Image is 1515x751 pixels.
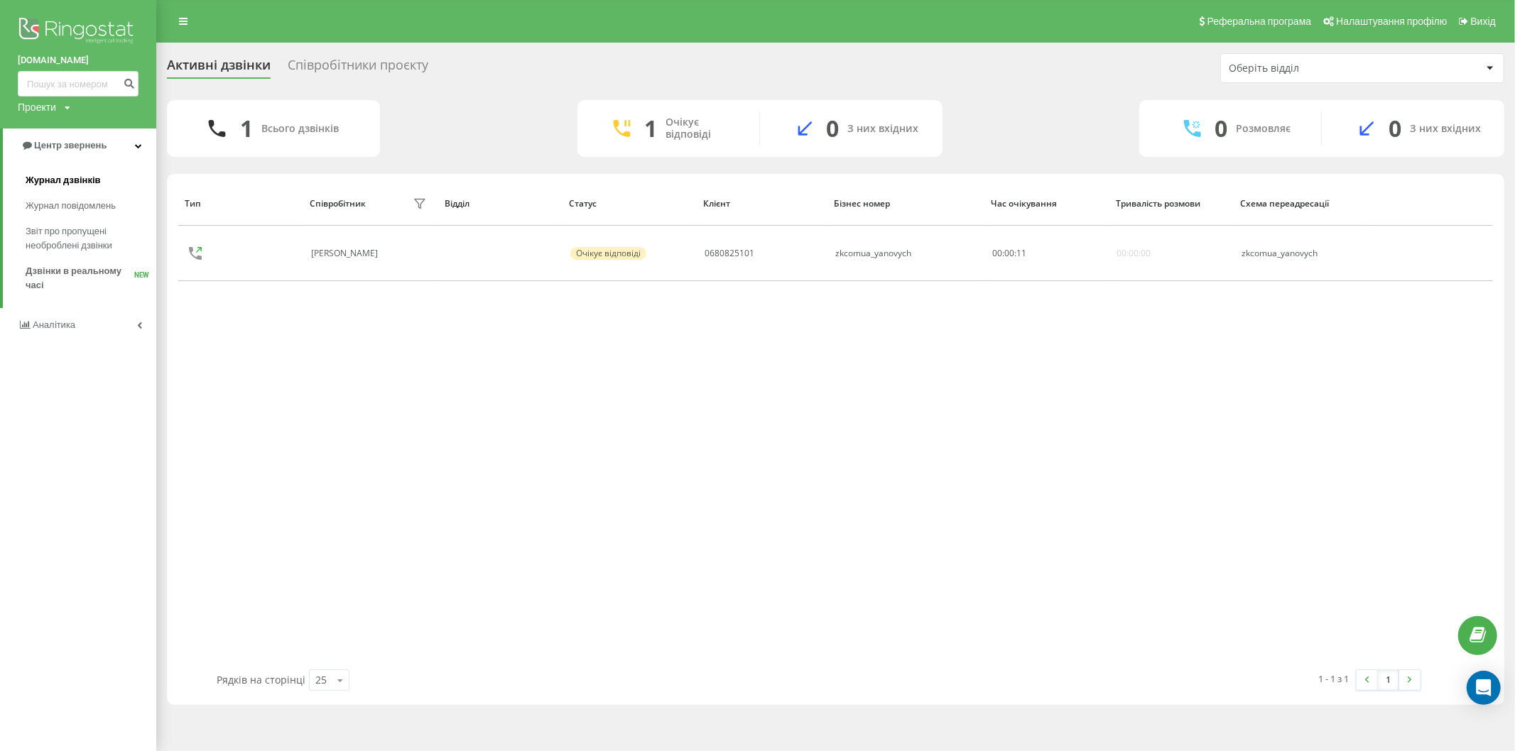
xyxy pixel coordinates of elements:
div: 0 [827,115,840,142]
div: Співробітник [310,199,366,209]
div: Тривалість розмови [1116,199,1227,209]
div: [PERSON_NAME] [311,248,381,258]
a: Дзвінки в реальному часіNEW [26,258,156,298]
span: 11 [1016,247,1026,259]
div: 00:00:00 [1117,248,1151,258]
a: Центр звернень [3,128,156,163]
span: Звіт про пропущені необроблені дзвінки [26,224,149,253]
div: З них вхідних [1410,123,1481,135]
div: Тип [185,199,296,209]
span: Реферальна програма [1207,16,1312,27]
div: 1 - 1 з 1 [1319,671,1350,686]
div: Проекти [18,100,56,114]
a: Журнал повідомлень [26,193,156,219]
span: Центр звернень [34,140,107,150]
div: 25 [315,673,327,687]
span: Рядків на сторінці [217,673,305,686]
span: Вихід [1471,16,1496,27]
div: Час очікування [991,199,1102,209]
input: Пошук за номером [18,71,139,97]
div: 0 [1215,115,1228,142]
span: Аналiтика [33,319,75,330]
div: Очікує відповіді [570,247,646,260]
div: Співробітники проєкту [288,57,428,80]
a: [DOMAIN_NAME] [18,53,139,67]
div: Бізнес номер [834,199,977,209]
div: Очікує відповіді [666,116,738,141]
div: 0 [1389,115,1401,142]
div: Активні дзвінки [167,57,271,80]
div: Open Intercom Messenger [1467,671,1501,705]
span: 00 [1004,247,1014,259]
div: Відділ [445,199,556,209]
span: 00 [992,247,1002,259]
div: 1 [240,115,253,142]
div: zkcomua_yanovych [835,248,911,258]
div: З них вхідних [848,123,919,135]
a: 1 [1378,670,1399,690]
div: 1 [645,115,658,142]
a: Журнал дзвінків [26,168,156,193]
img: Ringostat logo [18,14,139,50]
div: Всього дзвінків [261,123,339,135]
div: 0680825101 [705,248,754,258]
a: Звіт про пропущені необроблені дзвінки [26,219,156,258]
span: Налаштування профілю [1336,16,1447,27]
div: Розмовляє [1237,123,1291,135]
div: Схема переадресації [1241,199,1362,209]
div: : : [992,248,1026,258]
span: Журнал повідомлень [26,199,116,213]
div: zkcomua_yanovych [1242,248,1360,258]
span: Дзвінки в реальному часі [26,264,134,292]
div: Оберіть відділ [1229,62,1399,75]
span: Журнал дзвінків [26,173,101,187]
div: Статус [570,199,690,209]
div: Клієнт [704,199,821,209]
